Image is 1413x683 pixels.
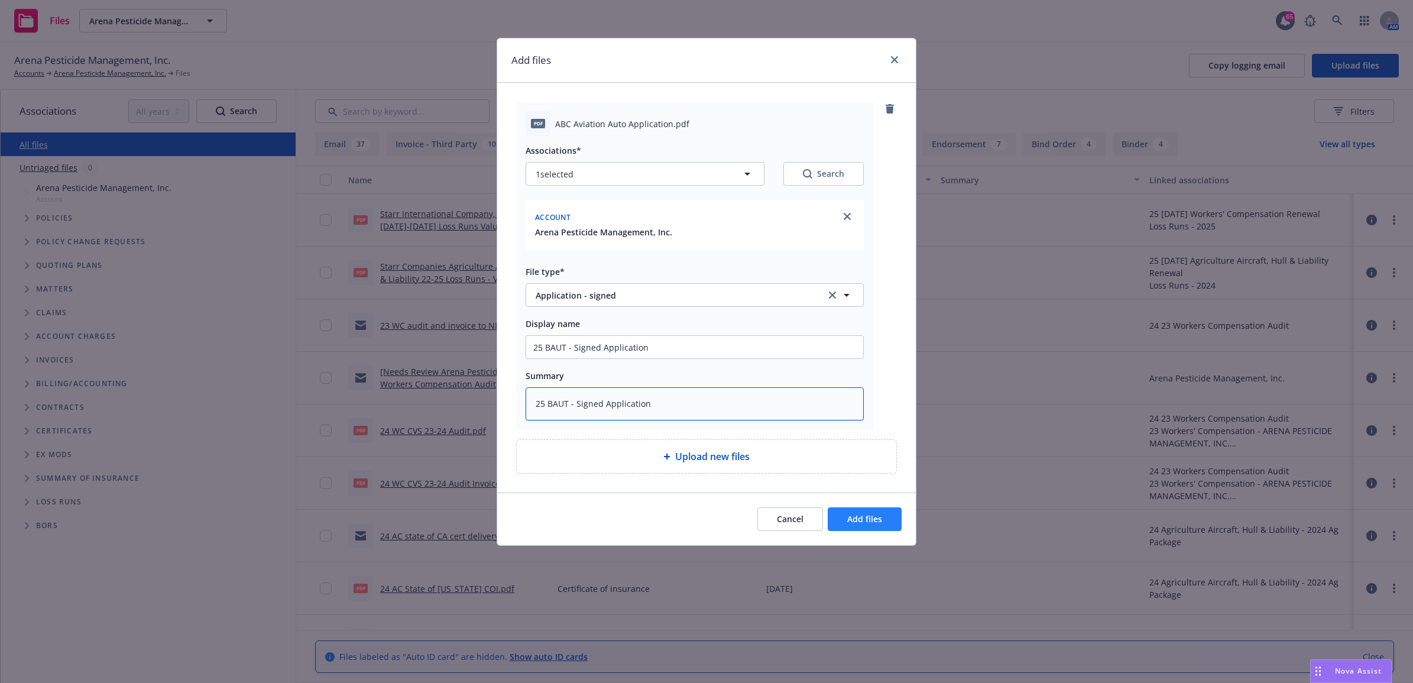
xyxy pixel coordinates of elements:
button: 1selected [526,162,764,186]
div: Upload new files [516,439,897,474]
span: Cancel [777,513,803,525]
span: Nova Assist [1335,666,1382,676]
span: Associations* [526,145,581,156]
div: Drag to move [1311,660,1326,682]
span: Application - signed [536,289,809,302]
a: remove [883,102,897,116]
span: pdf [531,119,545,128]
span: ABC Aviation Auto Application.pdf [555,118,689,130]
button: SearchSearch [783,162,864,186]
span: Summary [526,370,564,381]
input: Add display name here... [526,336,863,358]
a: clear selection [825,288,840,302]
span: Upload new files [675,449,750,464]
a: close [887,53,902,67]
button: Add files [828,507,902,531]
svg: Search [803,169,812,179]
button: Cancel [757,507,823,531]
div: Search [803,168,844,180]
button: Arena Pesticide Management, Inc. [535,226,672,238]
span: File type* [526,266,565,277]
button: Application - signedclear selection [526,283,864,307]
span: 1 selected [536,168,573,180]
button: Nova Assist [1310,659,1392,683]
span: Account [535,212,571,222]
textarea: 25 BAUT - Signed Application [526,387,864,420]
span: Display name [526,318,580,329]
span: Add files [847,513,882,525]
h1: Add files [511,53,551,68]
a: close [840,209,854,224]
